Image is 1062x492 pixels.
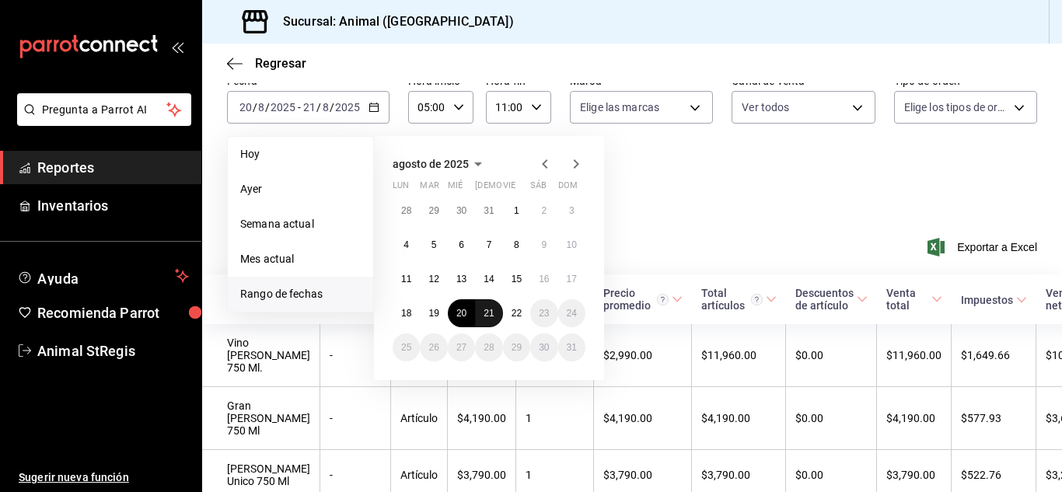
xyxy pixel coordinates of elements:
abbr: 3 de agosto de 2025 [569,205,575,216]
abbr: 31 de agosto de 2025 [567,342,577,353]
span: Total artículos [701,287,777,312]
td: $11,960.00 [877,324,952,387]
button: Regresar [227,56,306,71]
input: -- [239,101,253,113]
abbr: 30 de julio de 2025 [456,205,466,216]
abbr: 10 de agosto de 2025 [567,239,577,250]
span: - [298,101,301,113]
td: $4,190.00 [877,387,952,450]
input: ---- [334,101,361,113]
abbr: 9 de agosto de 2025 [541,239,547,250]
button: 14 de agosto de 2025 [475,265,502,293]
span: Rango de fechas [240,286,361,302]
div: Venta total [886,287,928,312]
button: 17 de agosto de 2025 [558,265,585,293]
span: Ayuda [37,267,169,285]
abbr: viernes [503,180,515,197]
td: $0.00 [786,324,877,387]
button: Exportar a Excel [931,238,1037,256]
abbr: sábado [530,180,547,197]
button: 19 de agosto de 2025 [420,299,447,327]
span: Impuestos [961,294,1027,306]
label: Fecha [227,75,390,86]
button: 20 de agosto de 2025 [448,299,475,327]
span: / [316,101,321,113]
button: 15 de agosto de 2025 [503,265,530,293]
button: 11 de agosto de 2025 [393,265,420,293]
abbr: 21 de agosto de 2025 [484,308,494,319]
span: / [265,101,270,113]
button: 12 de agosto de 2025 [420,265,447,293]
label: Hora fin [486,75,551,86]
button: 29 de agosto de 2025 [503,333,530,361]
abbr: 5 de agosto de 2025 [431,239,437,250]
span: Venta total [886,287,942,312]
button: 29 de julio de 2025 [420,197,447,225]
abbr: 29 de agosto de 2025 [512,342,522,353]
button: 24 de agosto de 2025 [558,299,585,327]
abbr: 13 de agosto de 2025 [456,274,466,284]
td: 1 [516,387,594,450]
a: Pregunta a Parrot AI [11,113,191,129]
button: 3 de agosto de 2025 [558,197,585,225]
input: -- [322,101,330,113]
td: $11,960.00 [692,324,786,387]
button: 28 de agosto de 2025 [475,333,502,361]
abbr: 12 de agosto de 2025 [428,274,438,284]
abbr: 25 de agosto de 2025 [401,342,411,353]
div: Descuentos de artículo [795,287,854,312]
span: Hoy [240,146,361,162]
td: $1,649.66 [952,324,1036,387]
span: Pregunta a Parrot AI [42,102,167,118]
abbr: 14 de agosto de 2025 [484,274,494,284]
button: 6 de agosto de 2025 [448,231,475,259]
abbr: 11 de agosto de 2025 [401,274,411,284]
abbr: domingo [558,180,578,197]
button: 23 de agosto de 2025 [530,299,557,327]
abbr: 23 de agosto de 2025 [539,308,549,319]
button: 4 de agosto de 2025 [393,231,420,259]
button: 10 de agosto de 2025 [558,231,585,259]
abbr: 8 de agosto de 2025 [514,239,519,250]
td: $4,190.00 [448,387,516,450]
button: 5 de agosto de 2025 [420,231,447,259]
span: Ver todos [742,99,789,115]
abbr: 29 de julio de 2025 [428,205,438,216]
span: Reportes [37,157,189,178]
button: 16 de agosto de 2025 [530,265,557,293]
input: ---- [270,101,296,113]
td: - [320,324,391,387]
button: 1 de agosto de 2025 [503,197,530,225]
button: open_drawer_menu [171,40,183,53]
td: - [320,387,391,450]
abbr: 26 de agosto de 2025 [428,342,438,353]
button: 27 de agosto de 2025 [448,333,475,361]
span: / [330,101,334,113]
div: Total artículos [701,287,763,312]
abbr: 6 de agosto de 2025 [459,239,464,250]
button: 18 de agosto de 2025 [393,299,420,327]
td: Gran [PERSON_NAME] 750 Ml [202,387,320,450]
input: -- [302,101,316,113]
td: Vino [PERSON_NAME] 750 Ml. [202,324,320,387]
button: 26 de agosto de 2025 [420,333,447,361]
abbr: 18 de agosto de 2025 [401,308,411,319]
td: $0.00 [786,387,877,450]
button: 21 de agosto de 2025 [475,299,502,327]
svg: Precio promedio = Total artículos / cantidad [657,294,669,305]
abbr: 28 de julio de 2025 [401,205,411,216]
button: 25 de agosto de 2025 [393,333,420,361]
span: Inventarios [37,195,189,216]
span: agosto de 2025 [393,158,469,170]
span: Elige los tipos de orden [904,99,1008,115]
abbr: 20 de agosto de 2025 [456,308,466,319]
abbr: 16 de agosto de 2025 [539,274,549,284]
button: 31 de julio de 2025 [475,197,502,225]
label: Hora inicio [408,75,473,86]
td: Artículo [391,387,448,450]
span: Animal StRegis [37,340,189,361]
abbr: lunes [393,180,409,197]
button: 9 de agosto de 2025 [530,231,557,259]
abbr: 4 de agosto de 2025 [403,239,409,250]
